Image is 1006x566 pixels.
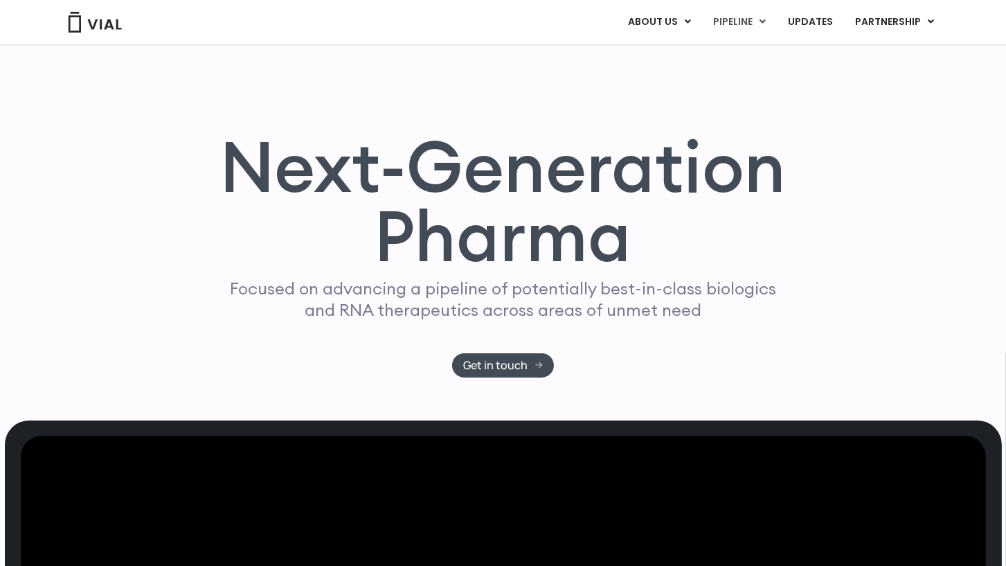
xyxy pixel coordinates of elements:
[703,10,777,34] a: PIPELINEMenu Toggle
[463,360,528,371] span: Get in touch
[618,10,702,34] a: ABOUT USMenu Toggle
[845,10,946,34] a: PARTNERSHIPMenu Toggle
[67,12,123,33] img: Vial Logo
[778,10,844,34] a: UPDATES
[224,278,782,321] p: Focused on advancing a pipeline of potentially best-in-class biologics and RNA therapeutics acros...
[452,353,554,378] a: Get in touch
[204,132,803,272] h1: Next-Generation Pharma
